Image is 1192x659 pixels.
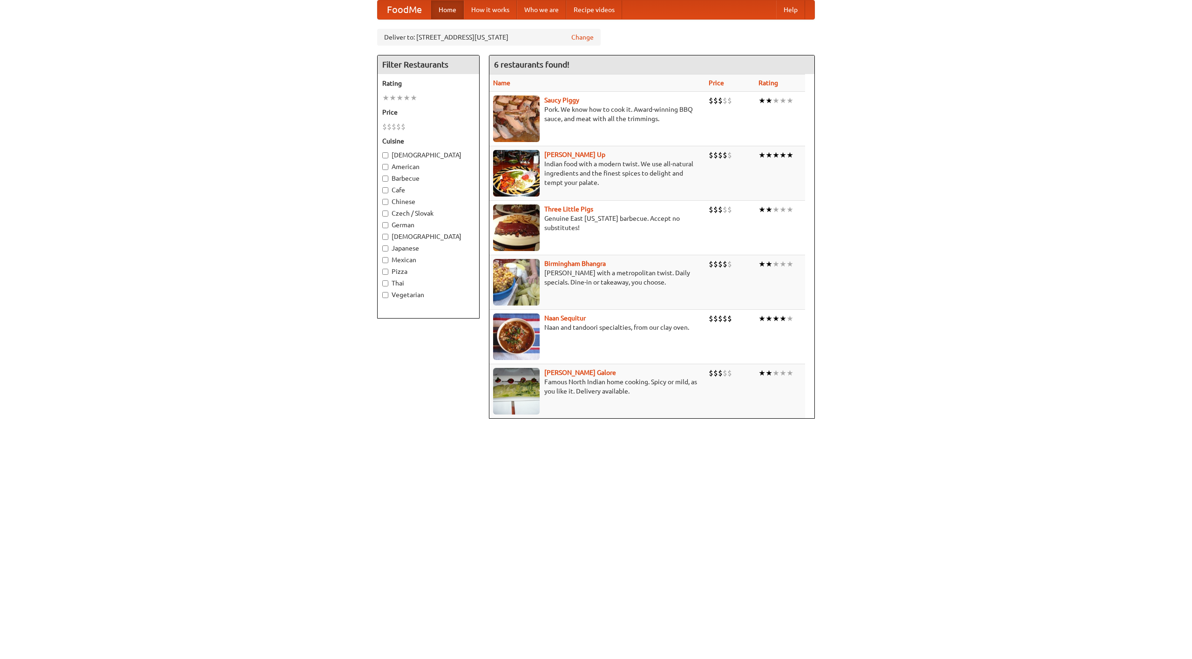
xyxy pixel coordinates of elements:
[718,368,723,378] li: $
[382,150,474,160] label: [DEMOGRAPHIC_DATA]
[723,95,727,106] li: $
[382,280,388,286] input: Thai
[727,368,732,378] li: $
[713,368,718,378] li: $
[382,244,474,253] label: Japanese
[382,79,474,88] h5: Rating
[779,313,786,324] li: ★
[382,234,388,240] input: [DEMOGRAPHIC_DATA]
[713,95,718,106] li: $
[493,313,540,360] img: naansequitur.jpg
[387,122,392,132] li: $
[786,204,793,215] li: ★
[713,204,718,215] li: $
[709,95,713,106] li: $
[377,29,601,46] div: Deliver to: [STREET_ADDRESS][US_STATE]
[765,368,772,378] li: ★
[718,204,723,215] li: $
[727,150,732,160] li: $
[382,197,474,206] label: Chinese
[382,267,474,276] label: Pizza
[378,55,479,74] h4: Filter Restaurants
[709,368,713,378] li: $
[382,136,474,146] h5: Cuisine
[382,257,388,263] input: Mexican
[431,0,464,19] a: Home
[493,150,540,197] img: curryup.jpg
[382,108,474,117] h5: Price
[713,259,718,269] li: $
[493,95,540,142] img: saucy.jpg
[786,368,793,378] li: ★
[779,95,786,106] li: ★
[544,151,605,158] a: [PERSON_NAME] Up
[382,220,474,230] label: German
[727,259,732,269] li: $
[544,260,606,267] a: Birmingham Bhangra
[382,232,474,241] label: [DEMOGRAPHIC_DATA]
[403,93,410,103] li: ★
[709,259,713,269] li: $
[786,95,793,106] li: ★
[709,204,713,215] li: $
[772,259,779,269] li: ★
[779,259,786,269] li: ★
[718,313,723,324] li: $
[759,204,765,215] li: ★
[709,150,713,160] li: $
[779,204,786,215] li: ★
[382,290,474,299] label: Vegetarian
[544,96,579,104] b: Saucy Piggy
[382,187,388,193] input: Cafe
[382,93,389,103] li: ★
[566,0,622,19] a: Recipe videos
[378,0,431,19] a: FoodMe
[786,259,793,269] li: ★
[464,0,517,19] a: How it works
[759,368,765,378] li: ★
[382,279,474,288] label: Thai
[382,185,474,195] label: Cafe
[396,122,401,132] li: $
[493,368,540,414] img: currygalore.jpg
[765,204,772,215] li: ★
[727,313,732,324] li: $
[544,314,586,322] a: Naan Sequitur
[382,209,474,218] label: Czech / Slovak
[544,205,593,213] a: Three Little Pigs
[779,368,786,378] li: ★
[709,79,724,87] a: Price
[382,255,474,265] label: Mexican
[759,259,765,269] li: ★
[493,159,701,187] p: Indian food with a modern twist. We use all-natural ingredients and the finest spices to delight ...
[723,204,727,215] li: $
[544,369,616,376] a: [PERSON_NAME] Galore
[382,222,388,228] input: German
[382,292,388,298] input: Vegetarian
[392,122,396,132] li: $
[382,122,387,132] li: $
[772,204,779,215] li: ★
[382,245,388,251] input: Japanese
[765,259,772,269] li: ★
[759,313,765,324] li: ★
[493,259,540,306] img: bhangra.jpg
[723,368,727,378] li: $
[493,204,540,251] img: littlepigs.jpg
[779,150,786,160] li: ★
[389,93,396,103] li: ★
[723,313,727,324] li: $
[786,313,793,324] li: ★
[727,204,732,215] li: $
[396,93,403,103] li: ★
[709,313,713,324] li: $
[494,60,569,69] ng-pluralize: 6 restaurants found!
[776,0,805,19] a: Help
[765,313,772,324] li: ★
[493,79,510,87] a: Name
